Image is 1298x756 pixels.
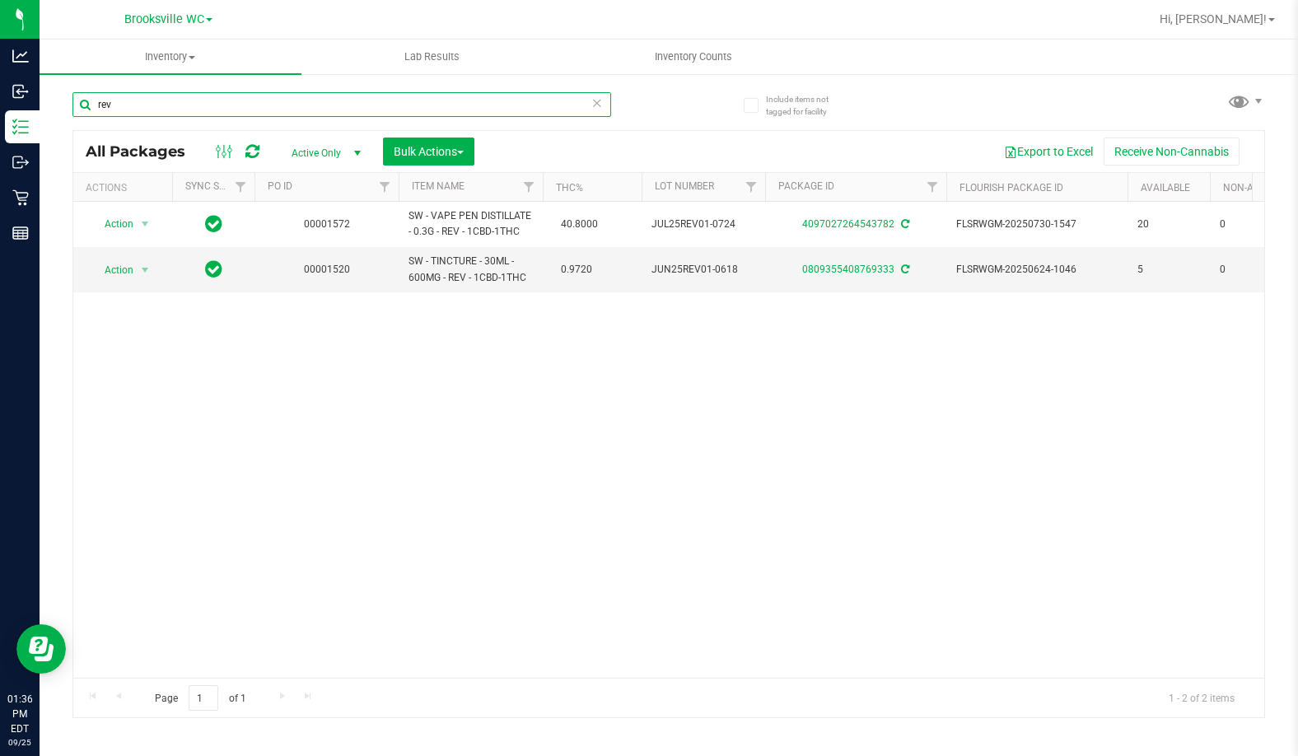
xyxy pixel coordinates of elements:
a: 4097027264543782 [802,218,894,230]
a: Lot Number [655,180,714,192]
input: 1 [189,685,218,711]
span: 0.9720 [553,258,600,282]
span: 5 [1137,262,1200,278]
span: Action [90,259,134,282]
div: Actions [86,182,166,194]
span: 40.8000 [553,212,606,236]
span: Include items not tagged for facility [766,93,848,118]
inline-svg: Retail [12,189,29,206]
input: Search Package ID, Item Name, SKU, Lot or Part Number... [72,92,611,117]
p: 01:36 PM EDT [7,692,32,736]
a: THC% [556,182,583,194]
span: SW - TINCTURE - 30ML - 600MG - REV - 1CBD-1THC [409,254,533,285]
a: Package ID [778,180,834,192]
a: Filter [919,173,946,201]
span: FLSRWGM-20250730-1547 [956,217,1118,232]
button: Bulk Actions [383,138,474,166]
a: Lab Results [301,40,563,74]
span: Inventory Counts [633,49,754,64]
p: 09/25 [7,736,32,749]
a: Filter [227,173,254,201]
a: 00001520 [304,264,350,275]
a: Available [1141,182,1190,194]
inline-svg: Inbound [12,83,29,100]
button: Receive Non-Cannabis [1104,138,1240,166]
span: In Sync [205,212,222,236]
inline-svg: Reports [12,225,29,241]
span: Sync from Compliance System [899,264,909,275]
span: 1 - 2 of 2 items [1156,685,1248,710]
span: Bulk Actions [394,145,464,158]
span: select [135,259,156,282]
a: Sync Status [185,180,249,192]
a: Flourish Package ID [959,182,1063,194]
inline-svg: Analytics [12,48,29,64]
button: Export to Excel [993,138,1104,166]
span: JUN25REV01-0618 [651,262,755,278]
inline-svg: Inventory [12,119,29,135]
span: Inventory [40,49,301,64]
span: In Sync [205,258,222,281]
span: SW - VAPE PEN DISTILLATE - 0.3G - REV - 1CBD-1THC [409,208,533,240]
iframe: Resource center [16,624,66,674]
span: Sync from Compliance System [899,218,909,230]
a: Filter [516,173,543,201]
span: Hi, [PERSON_NAME]! [1160,12,1267,26]
span: All Packages [86,142,202,161]
span: 0 [1220,262,1282,278]
a: 0809355408769333 [802,264,894,275]
span: Action [90,212,134,236]
span: JUL25REV01-0724 [651,217,755,232]
span: Page of 1 [141,685,259,711]
inline-svg: Outbound [12,154,29,170]
span: select [135,212,156,236]
a: Inventory Counts [563,40,824,74]
span: Lab Results [382,49,482,64]
span: Brooksville WC [124,12,204,26]
a: PO ID [268,180,292,192]
a: Filter [738,173,765,201]
a: Filter [371,173,399,201]
a: Non-Available [1223,182,1296,194]
span: FLSRWGM-20250624-1046 [956,262,1118,278]
span: Clear [591,92,603,114]
a: 00001572 [304,218,350,230]
a: Item Name [412,180,465,192]
span: 0 [1220,217,1282,232]
a: Inventory [40,40,301,74]
span: 20 [1137,217,1200,232]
